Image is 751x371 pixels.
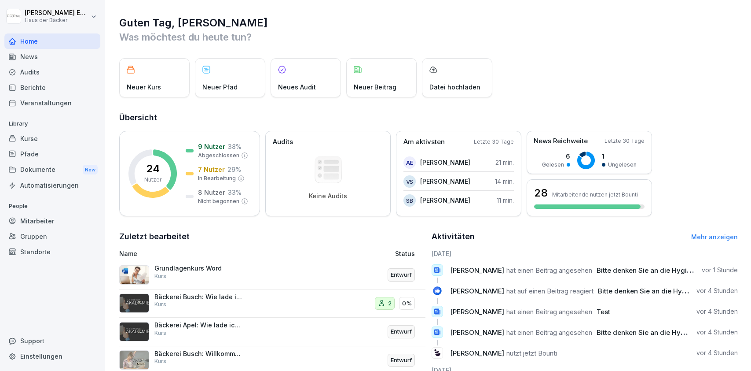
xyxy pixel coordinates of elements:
[119,350,149,370] img: q9sahz27cr80k0viuyzdhycv.png
[119,265,149,285] img: qd5wkxyhqr8mhll453q1ftfp.png
[278,82,316,92] p: Neues Audit
[154,293,242,301] p: Bäckerei Busch: Wie lade ich mir die Bounti App herunter?
[420,158,470,167] p: [PERSON_NAME]
[354,82,396,92] p: Neuer Beitrag
[696,349,738,357] p: vor 4 Stunden
[420,196,470,205] p: [PERSON_NAME]
[702,266,738,275] p: vor 1 Stunde
[4,117,100,131] p: Library
[602,152,637,161] p: 1
[597,308,610,316] span: Test
[450,328,504,337] span: [PERSON_NAME]
[495,158,514,167] p: 21 min.
[429,82,480,92] p: Datei hochladen
[228,188,242,197] p: 33 %
[146,163,160,174] p: 24
[4,64,100,80] a: Audits
[119,318,425,346] a: Bäckerei Apel: Wie lade ich mir die Bounti App herunter?KursEntwurf
[402,299,412,308] p: 0%
[696,307,738,316] p: vor 4 Stunden
[696,328,738,337] p: vor 4 Stunden
[144,176,161,184] p: Nutzer
[696,286,738,295] p: vor 4 Stunden
[395,249,415,258] p: Status
[4,244,100,260] a: Standorte
[506,287,593,295] span: hat auf einen Beitrag reagiert
[604,137,645,145] p: Letzte 30 Tage
[198,197,239,205] p: Nicht begonnen
[4,162,100,178] a: DokumenteNew
[154,357,166,365] p: Kurs
[391,327,412,336] p: Entwurf
[403,194,416,207] div: SB
[4,349,100,364] a: Einstellungen
[119,289,425,318] a: Bäckerei Busch: Wie lade ich mir die Bounti App herunter?Kurs20%
[198,152,239,160] p: Abgeschlossen
[154,301,166,308] p: Kurs
[597,328,728,337] span: Bitte denken Sie an die Hygieneschulung
[25,17,89,23] p: Haus der Bäcker
[25,9,89,17] p: [PERSON_NAME] Ehlerding
[4,80,100,95] a: Berichte
[391,356,412,365] p: Entwurf
[309,192,347,200] p: Keine Audits
[534,136,588,146] p: News Reichweite
[4,131,100,146] a: Kurse
[4,178,100,193] a: Automatisierungen
[202,82,238,92] p: Neuer Pfad
[154,272,166,280] p: Kurs
[534,185,548,200] h3: 28
[608,161,637,169] p: Ungelesen
[198,165,225,174] p: 7 Nutzer
[403,175,416,188] div: VS
[83,165,98,175] div: New
[4,33,100,49] a: Home
[119,16,738,30] h1: Guten Tag, [PERSON_NAME]
[119,111,738,124] h2: Übersicht
[227,165,241,174] p: 29 %
[597,266,728,275] span: Bitte denken Sie an die Hygieneschulung
[198,174,236,182] p: In Bearbeitung
[4,199,100,213] p: People
[552,191,638,198] p: Mitarbeitende nutzen jetzt Bounti
[4,162,100,178] div: Dokumente
[119,261,425,289] a: Grundlagenkurs WordKursEntwurf
[154,329,166,337] p: Kurs
[119,293,149,313] img: s78w77shk91l4aeybtorc9h7.png
[450,287,504,295] span: [PERSON_NAME]
[450,266,504,275] span: [PERSON_NAME]
[4,49,100,64] a: News
[4,229,100,244] a: Gruppen
[506,308,592,316] span: hat einen Beitrag angesehen
[4,95,100,111] a: Veranstaltungen
[391,271,412,279] p: Entwurf
[542,161,564,169] p: Gelesen
[4,213,100,229] a: Mitarbeiter
[403,137,445,147] p: Am aktivsten
[154,321,242,329] p: Bäckerei Apel: Wie lade ich mir die Bounti App herunter?
[450,349,504,357] span: [PERSON_NAME]
[403,156,416,169] div: AE
[4,333,100,349] div: Support
[542,152,570,161] p: 6
[691,233,738,241] a: Mehr anzeigen
[4,146,100,162] a: Pfade
[198,142,225,151] p: 9 Nutzer
[506,328,592,337] span: hat einen Beitrag angesehen
[154,264,242,272] p: Grundlagenkurs Word
[506,349,557,357] span: nutzt jetzt Bounti
[598,287,729,295] span: Bitte denken Sie an die Hygieneschulung
[119,30,738,44] p: Was möchtest du heute tun?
